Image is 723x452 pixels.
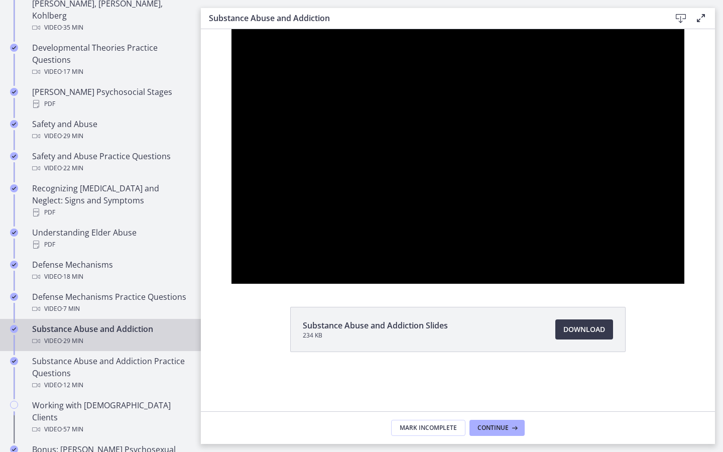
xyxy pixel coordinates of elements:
button: Mark Incomplete [391,420,465,436]
span: · 29 min [62,130,83,142]
span: Mark Incomplete [400,424,457,432]
i: Completed [10,325,18,333]
div: Working with [DEMOGRAPHIC_DATA] Clients [32,399,189,435]
div: Video [32,66,189,78]
i: Completed [10,184,18,192]
i: Completed [10,44,18,52]
i: Completed [10,229,18,237]
div: Understanding Elder Abuse [32,227,189,251]
span: · 12 min [62,379,83,391]
i: Completed [10,357,18,365]
div: Defense Mechanisms [32,259,189,283]
div: Safety and Abuse [32,118,189,142]
span: · 57 min [62,423,83,435]
i: Completed [10,293,18,301]
div: Video [32,379,189,391]
div: PDF [32,239,189,251]
span: · 22 min [62,162,83,174]
div: Safety and Abuse Practice Questions [32,150,189,174]
div: Video [32,423,189,435]
span: · 29 min [62,335,83,347]
div: PDF [32,206,189,218]
i: Completed [10,152,18,160]
div: Substance Abuse and Addiction Practice Questions [32,355,189,391]
div: Video [32,335,189,347]
span: Continue [477,424,509,432]
span: · 17 min [62,66,83,78]
span: · 35 min [62,22,83,34]
div: Video [32,303,189,315]
span: Download [563,323,605,335]
div: Developmental Theories Practice Questions [32,42,189,78]
div: PDF [32,98,189,110]
i: Completed [10,261,18,269]
i: Completed [10,88,18,96]
h3: Substance Abuse and Addiction [209,12,655,24]
div: Substance Abuse and Addiction [32,323,189,347]
iframe: Video Lesson [201,29,715,284]
div: Video [32,271,189,283]
div: Video [32,130,189,142]
div: Video [32,22,189,34]
div: Recognizing [MEDICAL_DATA] and Neglect: Signs and Symptoms [32,182,189,218]
span: Substance Abuse and Addiction Slides [303,319,448,331]
span: · 7 min [62,303,80,315]
span: · 18 min [62,271,83,283]
div: Video [32,162,189,174]
div: [PERSON_NAME] Psychosocial Stages [32,86,189,110]
a: Download [555,319,613,340]
div: Defense Mechanisms Practice Questions [32,291,189,315]
span: 234 KB [303,331,448,340]
i: Completed [10,120,18,128]
button: Continue [469,420,525,436]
